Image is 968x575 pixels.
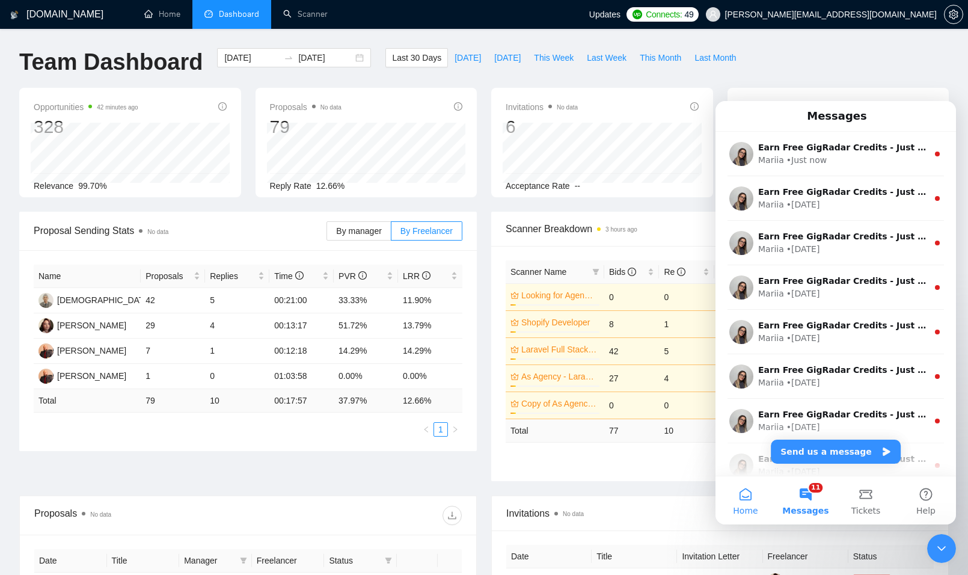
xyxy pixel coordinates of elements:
span: left [423,426,430,433]
td: 12.50% [714,310,770,337]
div: 328 [34,115,138,138]
span: Bids [609,267,636,277]
span: filter [240,557,247,564]
button: Last 30 Days [385,48,448,67]
span: Proposals [270,100,342,114]
td: 42 [604,337,660,364]
td: 00:13:17 [269,313,334,339]
span: crown [510,399,519,408]
span: This Month [640,51,681,64]
a: Shopify Developer [521,316,597,329]
span: Reply Rate [270,181,311,191]
span: [DATE] [494,51,521,64]
span: info-circle [422,271,430,280]
span: Re [664,267,685,277]
button: setting [944,5,963,24]
div: Proposals [34,506,248,525]
span: filter [592,268,599,275]
span: 12.66% [316,181,345,191]
td: 42 [141,288,205,313]
td: 33.33% [714,337,770,364]
a: Laravel Full Stack - Senior [521,343,597,356]
span: info-circle [295,271,304,280]
span: Invitations [506,506,934,521]
td: 1 [205,339,269,364]
span: filter [382,552,394,570]
td: 0 [659,283,714,310]
img: LL [38,318,54,333]
img: JV [38,293,54,308]
span: Last Month [694,51,736,64]
th: Name [34,265,141,288]
td: 00:12:18 [269,339,334,364]
a: homeHome [144,9,180,19]
th: Invitation Letter [677,545,762,568]
h1: Team Dashboard [19,48,203,76]
img: upwork-logo.png [633,10,642,19]
div: [PERSON_NAME] [57,319,126,332]
span: info-circle [690,102,699,111]
span: PVR [338,271,367,281]
td: Total [506,419,604,442]
span: No data [90,511,111,518]
a: LL[PERSON_NAME] [38,320,126,330]
span: LRR [403,271,430,281]
span: Opportunities [34,100,138,114]
time: 42 minutes ago [97,104,138,111]
td: 13.79% [398,313,462,339]
a: Looking for Agencies [521,289,597,302]
button: Last Week [580,48,633,67]
span: Scanner Name [510,267,566,277]
span: info-circle [677,268,685,276]
span: Manager [184,554,235,567]
span: Replies [210,269,256,283]
a: As Agency - Laravel Full Stack - Senior [521,370,597,383]
td: 77 [604,419,660,442]
th: Date [34,549,107,573]
li: 1 [433,422,448,437]
th: Title [107,549,180,573]
span: No data [563,511,584,517]
td: 5 [659,337,714,364]
span: crown [510,345,519,354]
span: Connects: [646,8,682,21]
a: Copy of As Agency - [GEOGRAPHIC_DATA] Full Stack - Senior [521,397,597,410]
td: 7 [141,339,205,364]
span: filter [385,557,392,564]
span: Time [274,271,303,281]
td: 4 [659,364,714,392]
span: crown [510,318,519,327]
button: Last Month [688,48,743,67]
th: Date [506,545,592,568]
iframe: Intercom live chat [715,101,956,524]
input: End date [298,51,353,64]
span: Status [329,554,380,567]
iframe: Intercom live chat [927,534,956,563]
span: crown [510,372,519,381]
span: Last Week [587,51,626,64]
span: -- [575,181,580,191]
td: 01:03:58 [269,364,334,389]
button: [DATE] [448,48,488,67]
span: Updates [589,10,620,19]
a: 1 [434,423,447,436]
td: 0.00% [714,283,770,310]
li: Next Page [448,422,462,437]
th: Freelancer [763,545,848,568]
td: 8 [604,310,660,337]
li: Previous Page [419,422,433,437]
td: 11.90% [398,288,462,313]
